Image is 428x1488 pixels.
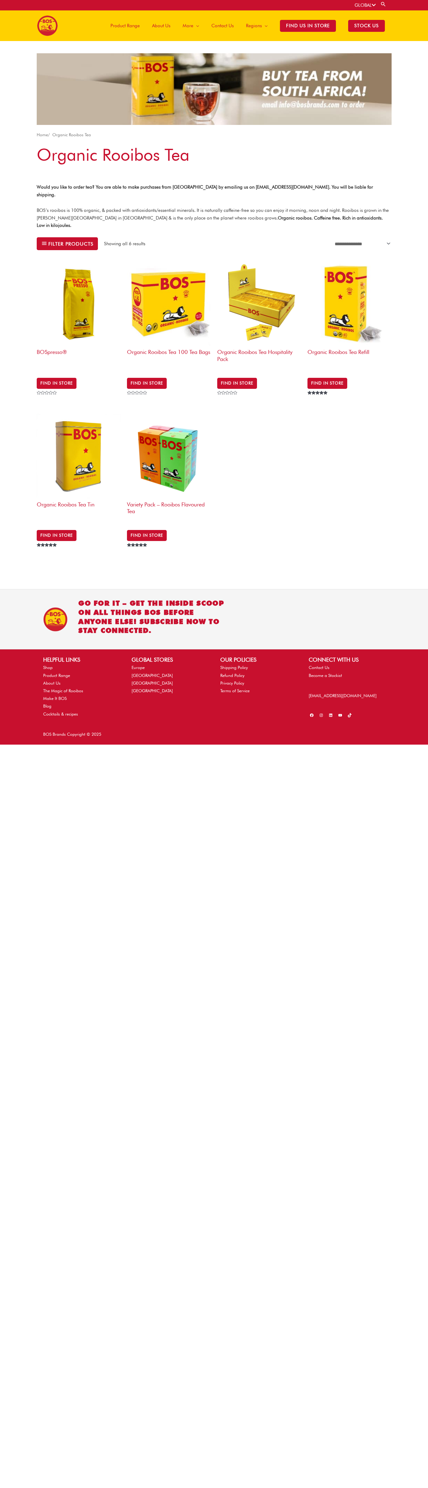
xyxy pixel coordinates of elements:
[43,665,53,670] a: Shop
[43,704,51,708] a: Blog
[307,378,347,389] a: BUY IN STORE
[220,688,250,693] a: Terms of Service
[355,2,376,8] a: GLOBAL
[37,261,121,346] img: BOSpresso®
[43,673,70,678] a: Product Range
[43,664,119,718] nav: HELPFUL LINKS
[331,238,392,250] select: Shop order
[205,10,240,41] a: Contact Us
[104,10,146,41] a: Product Range
[132,656,208,664] h2: GLOBAL STORES
[309,656,385,664] h2: CONNECT WITH US
[37,132,48,137] a: Home
[127,261,211,372] a: Organic Rooibos Tea 100 Tea Bags
[127,261,211,346] img: Organic Rooibos Tea 100 Tea Bags
[37,143,392,167] h1: Organic Rooibos Tea
[37,414,121,498] img: BOS_tea-bag-tin-copy-1
[348,20,385,32] span: STOCK US
[37,131,392,139] nav: Breadcrumb
[127,530,167,541] a: BUY IN STORE
[78,599,227,635] h2: Go for it – get the inside scoop on all things BOS before anyone else! Subscribe now to stay conn...
[307,346,392,369] h2: Organic Rooibos Tea Refill
[132,688,173,693] a: [GEOGRAPHIC_DATA]
[37,414,121,524] a: Organic Rooibos Tea Tin
[127,414,211,498] img: Variety Pack - Rooibos Flavoured Tea
[220,664,296,695] nav: OUR POLICIES
[132,681,173,686] a: [GEOGRAPHIC_DATA]
[127,543,148,561] span: Rated out of 5
[342,10,391,41] a: STOCK US
[37,378,76,389] a: BUY IN STORE
[380,1,386,7] a: Search button
[211,17,234,35] span: Contact Us
[220,673,244,678] a: Refund Policy
[43,656,119,664] h2: HELPFUL LINKS
[132,673,173,678] a: [GEOGRAPHIC_DATA]
[43,696,67,701] a: Make It BOS
[217,261,301,372] a: Organic Rooibos Tea Hospitality Pack
[309,693,377,698] a: [EMAIL_ADDRESS][DOMAIN_NAME]
[274,10,342,41] a: Find Us in Store
[37,237,98,250] button: Filter products
[37,346,121,369] h2: BOSpresso®
[37,184,373,197] strong: Would you like to order tea? You are able to make purchases from [GEOGRAPHIC_DATA] by emailing us...
[37,207,392,229] p: BOS’s rooibos is 100% organic, & packed with antioxidants/essential minerals. It is naturally caf...
[37,530,76,541] a: BUY IN STORE
[246,17,262,35] span: Regions
[307,261,392,372] a: Organic Rooibos Tea Refill
[37,731,214,738] div: BOS Brands Copyright © 2025
[183,17,193,35] span: More
[152,17,170,35] span: About Us
[37,543,58,561] span: Rated out of 5
[48,242,93,246] span: Filter products
[127,378,167,389] a: BUY IN STORE
[220,665,248,670] a: Shipping Policy
[37,498,121,522] h2: Organic Rooibos Tea Tin
[43,681,61,686] a: About Us
[146,10,177,41] a: About Us
[309,665,329,670] a: Contact Us
[37,261,121,372] a: BOSpresso®
[43,712,78,716] a: Cocktails & recipes
[307,261,392,346] img: Organic Rooibos Tea Refill
[110,17,140,35] span: Product Range
[132,665,145,670] a: Europe
[217,378,257,389] a: BUY IN STORE
[280,20,336,32] span: Find Us in Store
[220,656,296,664] h2: OUR POLICIES
[309,664,385,679] nav: CONNECT WITH US
[217,261,301,346] img: Organic Rooibos Tea Hospitality Pack
[217,346,301,369] h2: Organic Rooibos Tea Hospitality Pack
[220,681,244,686] a: Privacy Policy
[132,664,208,695] nav: GLOBAL STORES
[43,607,68,632] img: BOS Ice Tea
[104,240,145,247] p: Showing all 6 results
[37,15,58,36] img: BOS logo finals-200px
[127,498,211,522] h2: Variety Pack – Rooibos Flavoured Tea
[240,10,274,41] a: Regions
[127,346,211,369] h2: Organic Rooibos Tea 100 Tea Bags
[100,10,391,41] nav: Site Navigation
[127,414,211,524] a: Variety Pack – Rooibos Flavoured Tea
[43,688,83,693] a: The Magic of Rooibos
[309,673,342,678] a: Become a Stockist
[177,10,205,41] a: More
[307,391,329,409] span: Rated out of 5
